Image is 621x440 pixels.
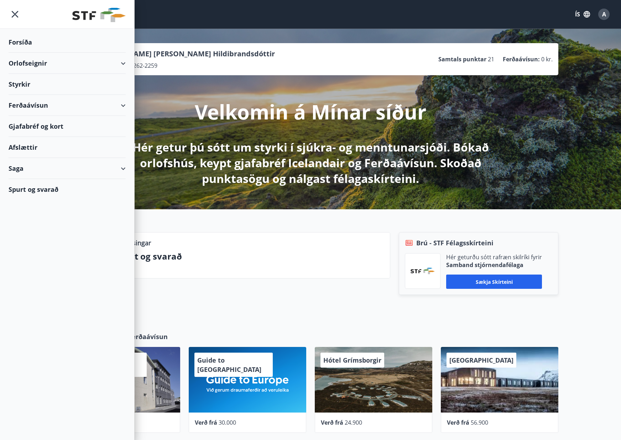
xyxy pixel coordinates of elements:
[503,55,540,63] p: Ferðaávísun :
[571,8,594,21] button: ÍS
[195,419,217,426] span: Verð frá
[595,6,612,23] button: A
[9,179,126,200] div: Spurt og svarað
[321,419,343,426] span: Verð frá
[541,55,553,63] span: 0 kr.
[416,238,494,247] span: Brú - STF Félagsskírteini
[9,116,126,137] div: Gjafabréf og kort
[9,137,126,158] div: Afslættir
[219,419,236,426] span: 30.000
[115,250,384,262] p: Spurt og svarað
[323,356,381,364] span: Hótel Grímsborgir
[122,139,499,186] p: Hér getur þú sótt um styrki í sjúkra- og menntunarsjóði. Bókað orlofshús, keypt gjafabréf Iceland...
[9,74,126,95] div: Styrkir
[602,10,606,18] span: A
[345,419,362,426] span: 24.900
[9,53,126,74] div: Orlofseignir
[124,62,157,70] span: 081262-2259
[9,32,126,53] div: Forsíða
[447,419,469,426] span: Verð frá
[94,49,275,59] p: [PERSON_NAME] [PERSON_NAME] Hildibrandsdóttir
[195,98,426,125] p: Velkomin á Mínar síður
[438,55,486,63] p: Samtals punktar
[72,8,126,22] img: union_logo
[9,158,126,179] div: Saga
[411,268,435,274] img: vjCaq2fThgY3EUYqSgpjEiBg6WP39ov69hlhuPVN.png
[9,95,126,116] div: Ferðaávísun
[197,356,261,374] span: Guide to [GEOGRAPHIC_DATA]
[449,356,513,364] span: [GEOGRAPHIC_DATA]
[446,253,542,261] p: Hér geturðu sótt rafræn skilríki fyrir
[446,261,542,269] p: Samband stjórnendafélaga
[446,275,542,289] button: Sækja skírteini
[488,55,494,63] span: 21
[471,419,488,426] span: 56.900
[9,8,21,21] button: menu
